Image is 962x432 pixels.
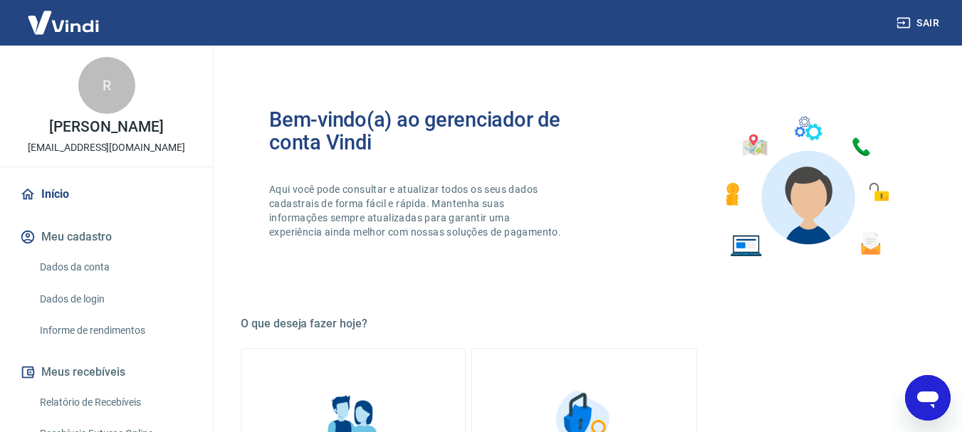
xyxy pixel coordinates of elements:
[894,10,945,36] button: Sair
[78,57,135,114] div: R
[17,357,196,388] button: Meus recebíveis
[49,120,163,135] p: [PERSON_NAME]
[34,253,196,282] a: Dados da conta
[34,388,196,417] a: Relatório de Recebíveis
[713,108,899,265] img: Imagem de um avatar masculino com diversos icones exemplificando as funcionalidades do gerenciado...
[17,221,196,253] button: Meu cadastro
[905,375,951,421] iframe: Button to launch messaging window
[17,1,110,44] img: Vindi
[269,108,585,154] h2: Bem-vindo(a) ao gerenciador de conta Vindi
[241,317,928,331] h5: O que deseja fazer hoje?
[269,182,564,239] p: Aqui você pode consultar e atualizar todos os seus dados cadastrais de forma fácil e rápida. Mant...
[34,285,196,314] a: Dados de login
[28,140,185,155] p: [EMAIL_ADDRESS][DOMAIN_NAME]
[17,179,196,210] a: Início
[34,316,196,345] a: Informe de rendimentos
